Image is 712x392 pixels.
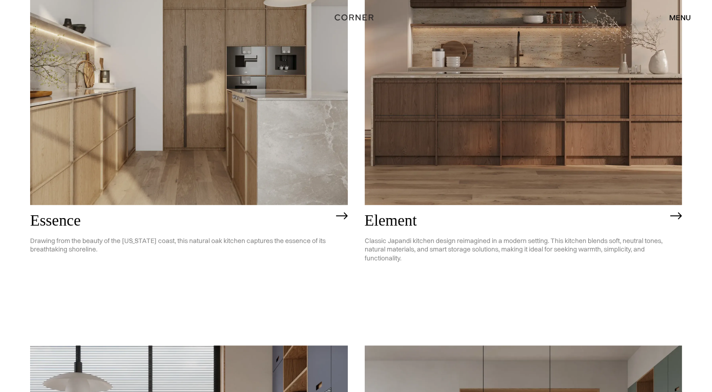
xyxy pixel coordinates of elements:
[327,11,385,24] a: home
[365,229,666,270] p: Classic Japandi kitchen design reimagined in a modern setting. This kitchen blends soft, neutral ...
[30,212,331,229] h2: Essence
[660,9,691,25] div: menu
[669,14,691,21] div: menu
[365,212,666,229] h2: Element
[30,229,331,261] p: Drawing from the beauty of the [US_STATE] coast, this natural oak kitchen captures the essence of...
